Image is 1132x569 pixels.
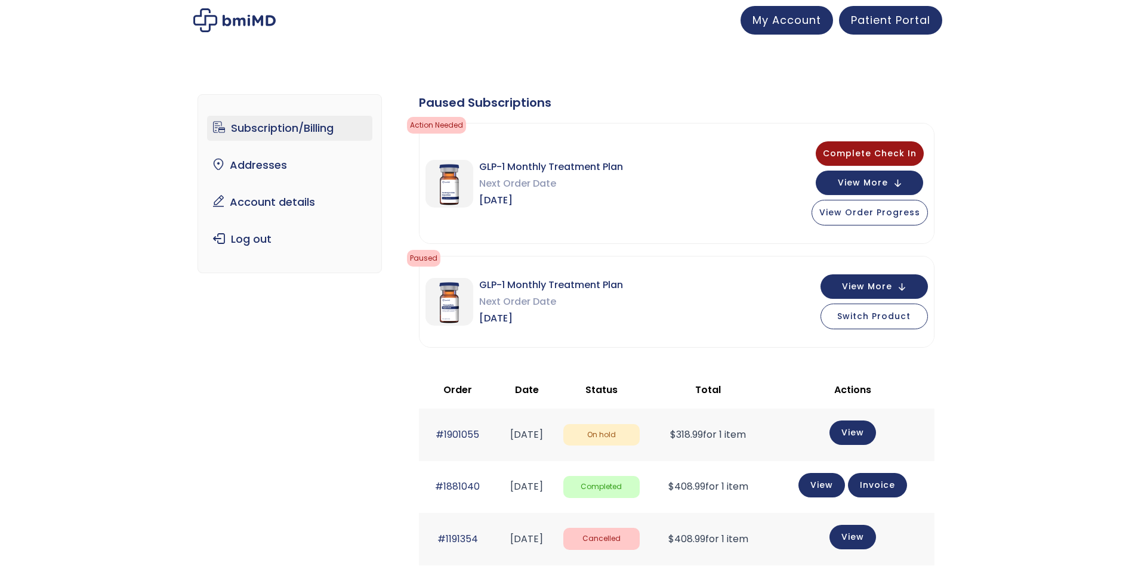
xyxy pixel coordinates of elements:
span: Complete Check In [823,147,917,159]
span: $ [670,428,676,441]
time: [DATE] [510,428,543,441]
span: [DATE] [479,192,623,209]
span: My Account [752,13,821,27]
a: My Account [741,6,833,35]
span: Cancelled [563,528,640,550]
a: #1191354 [437,532,478,546]
span: Switch Product [837,310,911,322]
span: $ [668,532,674,546]
span: GLP-1 Monthly Treatment Plan [479,159,623,175]
span: Next Order Date [479,175,623,192]
span: Completed [563,476,640,498]
span: 408.99 [668,532,705,546]
td: for 1 item [646,461,770,513]
span: View More [838,179,888,187]
a: Log out [207,227,372,252]
a: View [829,420,876,445]
span: Status [585,383,618,397]
span: Patient Portal [851,13,930,27]
span: 408.99 [668,480,705,493]
span: On hold [563,424,640,446]
button: View More [821,274,928,299]
span: Actions [834,383,871,397]
nav: Account pages [198,94,382,273]
a: View [829,525,876,549]
button: Complete Check In [816,141,924,166]
span: Date [515,383,539,397]
td: for 1 item [646,513,770,565]
a: Account details [207,190,372,215]
a: #1901055 [436,428,479,441]
span: Action Needed [407,117,466,134]
a: Addresses [207,153,372,178]
a: Patient Portal [839,6,942,35]
div: Paused Subscriptions [419,94,934,111]
button: View Order Progress [812,200,928,225]
a: #1881040 [435,480,480,493]
img: My account [193,8,276,32]
span: Total [695,383,721,397]
span: Order [443,383,472,397]
span: View More [842,283,892,290]
a: Invoice [848,473,907,497]
button: Switch Product [821,304,928,329]
span: View Order Progress [819,206,920,218]
time: [DATE] [510,532,543,546]
td: for 1 item [646,409,770,460]
span: 318.99 [670,428,703,441]
time: [DATE] [510,480,543,493]
a: Subscription/Billing [207,116,372,141]
a: View [798,473,845,497]
span: $ [668,480,674,493]
span: Paused [407,250,440,267]
button: View More [816,171,923,195]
